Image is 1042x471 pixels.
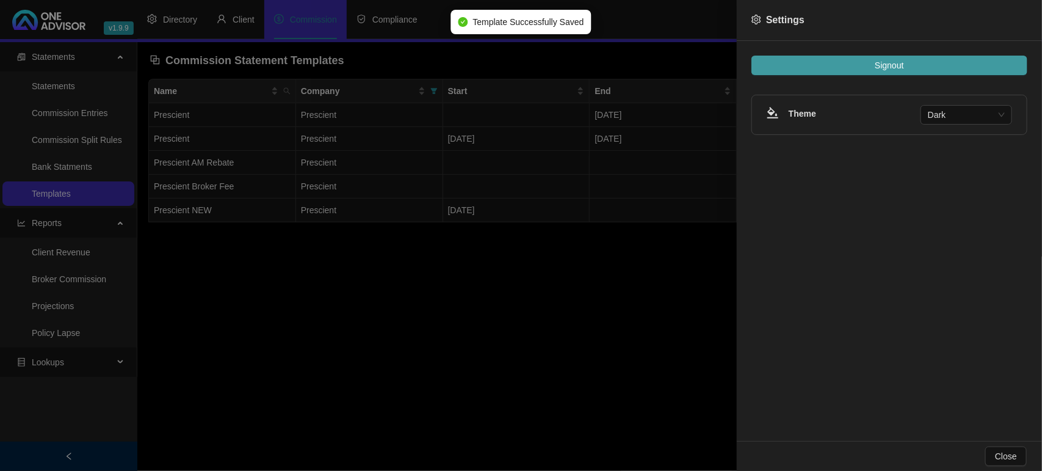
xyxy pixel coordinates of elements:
[985,447,1027,466] button: Close
[766,15,805,25] span: Settings
[789,107,921,120] h4: Theme
[751,15,761,24] span: setting
[928,106,1005,124] span: Dark
[472,15,584,29] span: Template Successfully Saved
[875,59,903,72] span: Signout
[767,107,779,119] span: bg-colors
[995,450,1017,463] span: Close
[458,17,468,27] span: check-circle
[751,56,1027,75] button: Signout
